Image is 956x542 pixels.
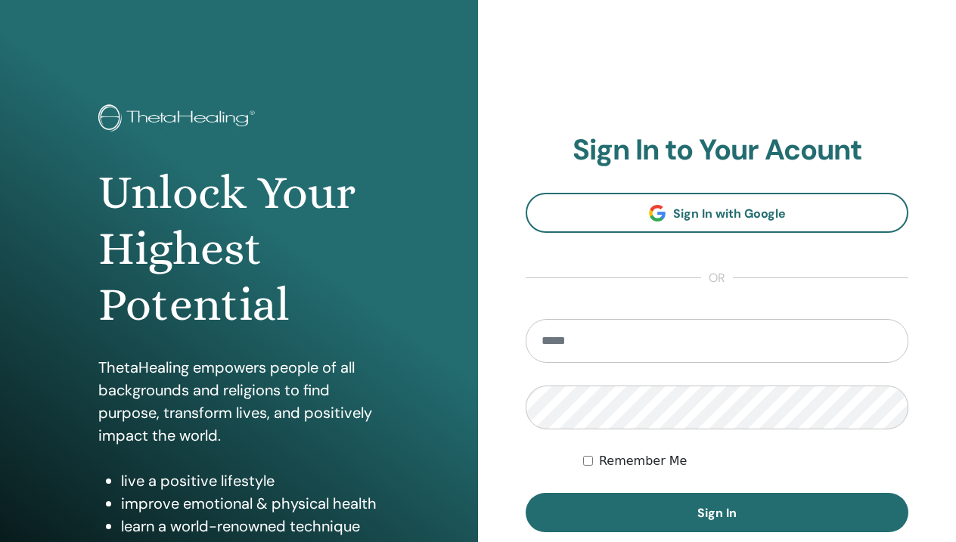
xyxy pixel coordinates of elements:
li: live a positive lifestyle [121,469,379,492]
span: or [701,269,733,287]
a: Sign In with Google [526,193,908,233]
span: Sign In [697,505,737,521]
label: Remember Me [599,452,688,470]
h2: Sign In to Your Acount [526,133,908,168]
span: Sign In with Google [673,206,786,221]
li: learn a world-renowned technique [121,515,379,537]
button: Sign In [526,493,908,532]
div: Keep me authenticated indefinitely or until I manually logout [583,452,908,470]
li: improve emotional & physical health [121,492,379,515]
h1: Unlock Your Highest Potential [98,165,379,333]
p: ThetaHealing empowers people of all backgrounds and religions to find purpose, transform lives, a... [98,356,379,447]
